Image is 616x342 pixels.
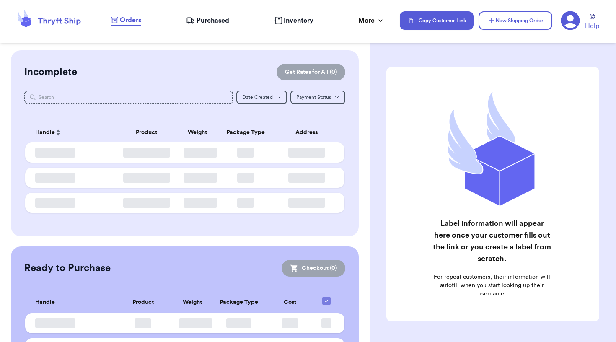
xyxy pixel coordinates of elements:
th: Product [112,292,174,313]
th: Weight [179,122,217,142]
th: Product [115,122,179,142]
span: Handle [35,298,55,307]
th: Weight [174,292,211,313]
button: Sort ascending [55,127,62,137]
button: New Shipping Order [479,11,552,30]
p: For repeat customers, their information will autofill when you start looking up their username. [432,273,551,298]
span: Payment Status [296,95,331,100]
h2: Ready to Purchase [24,262,111,275]
th: Cost [267,292,313,313]
th: Package Type [217,122,274,142]
span: Handle [35,128,55,137]
button: Get Rates for All (0) [277,64,345,80]
span: Help [585,21,599,31]
div: More [358,16,385,26]
th: Package Type [211,292,267,313]
a: Purchased [186,16,229,26]
button: Payment Status [290,91,345,104]
a: Help [585,14,599,31]
h2: Label information will appear here once your customer fills out the link or you create a label fr... [432,218,551,264]
th: Address [274,122,344,142]
span: Purchased [197,16,229,26]
button: Copy Customer Link [400,11,474,30]
button: Date Created [236,91,287,104]
button: Checkout (0) [282,260,345,277]
input: Search [24,91,233,104]
span: Orders [120,15,141,25]
span: Date Created [242,95,273,100]
h2: Incomplete [24,65,77,79]
a: Inventory [274,16,313,26]
a: Orders [111,15,141,26]
span: Inventory [284,16,313,26]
